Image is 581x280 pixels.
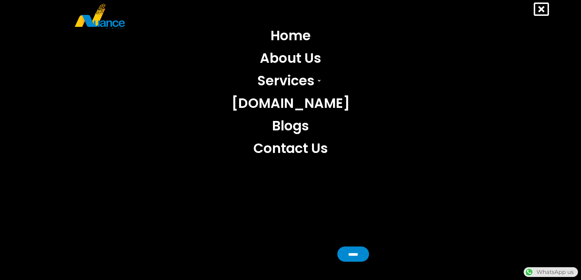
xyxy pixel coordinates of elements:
[227,69,354,92] a: Services
[227,47,354,69] a: About Us
[524,269,578,275] a: WhatsAppWhatsApp us
[227,115,354,137] a: Blogs
[74,3,288,30] a: nuance-qatar_logo
[74,3,125,30] img: nuance-qatar_logo
[250,118,461,247] form: Contact form
[227,92,354,115] a: [DOMAIN_NAME]
[227,137,354,160] a: Contact Us
[227,24,354,47] a: Home
[524,267,578,277] div: WhatsApp us
[524,267,534,277] img: WhatsApp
